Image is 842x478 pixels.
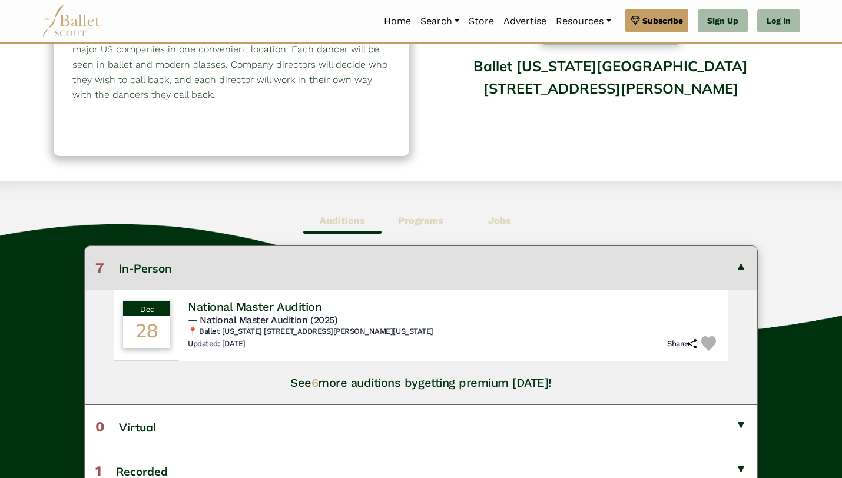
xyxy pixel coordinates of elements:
[290,375,552,390] h4: See more auditions by
[188,314,337,326] span: — National Master Audition (2025)
[398,215,443,226] b: Programs
[631,14,640,27] img: gem.svg
[418,376,552,390] a: getting premium [DATE]!
[379,9,416,34] a: Home
[123,301,170,316] div: Dec
[667,339,697,349] h6: Share
[188,339,246,349] h6: Updated: [DATE]
[95,419,104,435] span: 0
[85,404,757,449] button: 0Virtual
[416,9,464,34] a: Search
[433,49,788,144] div: Ballet [US_STATE][GEOGRAPHIC_DATA][STREET_ADDRESS][PERSON_NAME]
[625,9,688,32] a: Subscribe
[698,9,748,33] a: Sign Up
[85,246,757,290] button: 7In-Person
[188,299,321,314] h4: National Master Audition
[642,14,683,27] span: Subscribe
[123,316,170,348] div: 28
[95,260,104,276] span: 7
[320,215,365,226] b: Auditions
[488,215,511,226] b: Jobs
[551,9,615,34] a: Resources
[72,27,390,102] p: This three-day audition allows dancers to be seen by many directors of major US companies in one ...
[188,327,719,337] h6: 📍 Ballet [US_STATE] [STREET_ADDRESS][PERSON_NAME][US_STATE]
[311,376,319,390] span: 6
[464,9,499,34] a: Store
[499,9,551,34] a: Advertise
[757,9,800,33] a: Log In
